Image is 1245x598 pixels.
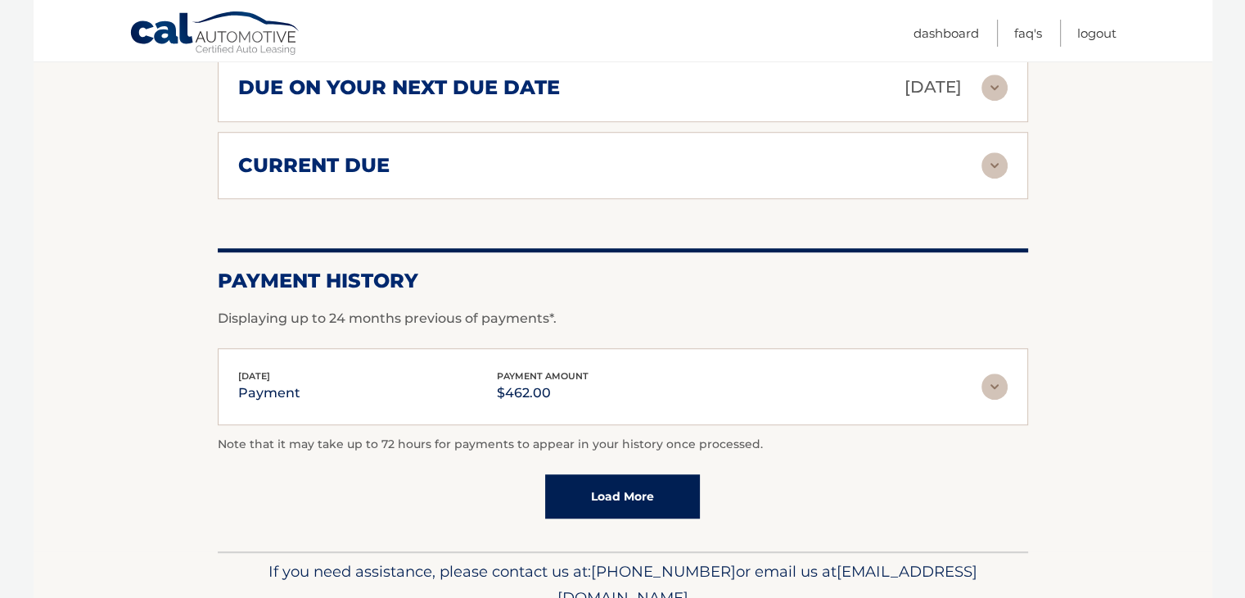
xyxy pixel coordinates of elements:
p: [DATE] [904,73,962,102]
img: accordion-rest.svg [981,374,1008,400]
p: payment [238,382,300,405]
h2: Payment History [218,269,1028,293]
a: Logout [1077,20,1116,47]
img: accordion-rest.svg [981,152,1008,179]
img: accordion-rest.svg [981,75,1008,101]
p: Displaying up to 24 months previous of payments*. [218,309,1028,328]
h2: current due [238,153,390,178]
span: [DATE] [238,370,270,382]
a: Cal Automotive [129,11,301,58]
h2: due on your next due date [238,75,560,100]
p: Note that it may take up to 72 hours for payments to appear in your history once processed. [218,435,1028,455]
span: payment amount [497,370,589,382]
p: $462.00 [497,382,589,405]
a: FAQ's [1014,20,1042,47]
a: Load More [545,474,700,519]
a: Dashboard [913,20,979,47]
span: [PHONE_NUMBER] [591,562,736,581]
